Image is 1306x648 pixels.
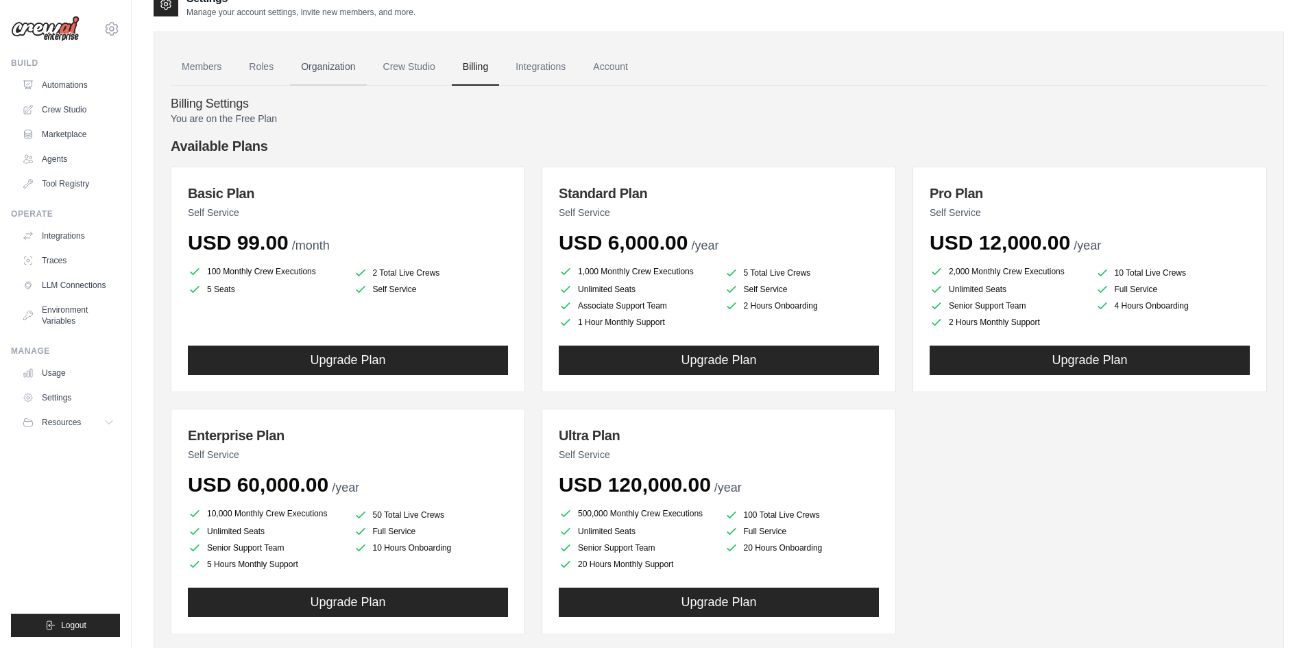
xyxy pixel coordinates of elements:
[725,541,880,555] li: 20 Hours Onboarding
[714,481,742,494] span: /year
[290,49,366,86] a: Organization
[725,283,880,296] li: Self Service
[16,274,120,296] a: LLM Connections
[559,315,714,329] li: 1 Hour Monthly Support
[930,263,1085,280] li: 2,000 Monthly Crew Executions
[188,206,508,219] p: Self Service
[930,299,1085,313] li: Senior Support Team
[11,16,80,42] img: Logo
[16,99,120,121] a: Crew Studio
[930,184,1250,203] h3: Pro Plan
[1096,266,1250,280] li: 10 Total Live Crews
[188,426,508,445] h3: Enterprise Plan
[930,283,1085,296] li: Unlimited Seats
[188,231,289,254] span: USD 99.00
[11,614,120,637] button: Logout
[559,588,879,617] button: Upgrade Plan
[559,346,879,375] button: Upgrade Plan
[16,123,120,145] a: Marketplace
[16,362,120,384] a: Usage
[725,266,880,280] li: 5 Total Live Crews
[332,481,359,494] span: /year
[171,136,1267,156] h4: Available Plans
[16,148,120,170] a: Agents
[559,206,879,219] p: Self Service
[559,505,714,522] li: 500,000 Monthly Crew Executions
[1237,582,1306,648] iframe: Chat Widget
[354,541,509,555] li: 10 Hours Onboarding
[16,74,120,96] a: Automations
[188,184,508,203] h3: Basic Plan
[171,97,1267,112] h4: Billing Settings
[16,299,120,332] a: Environment Variables
[930,346,1250,375] button: Upgrade Plan
[452,49,499,86] a: Billing
[16,225,120,247] a: Integrations
[188,525,343,538] li: Unlimited Seats
[16,173,120,195] a: Tool Registry
[188,541,343,555] li: Senior Support Team
[11,346,120,357] div: Manage
[1096,299,1250,313] li: 4 Hours Onboarding
[11,58,120,69] div: Build
[505,49,577,86] a: Integrations
[11,208,120,219] div: Operate
[16,387,120,409] a: Settings
[559,184,879,203] h3: Standard Plan
[188,263,343,280] li: 100 Monthly Crew Executions
[559,525,714,538] li: Unlimited Seats
[559,231,688,254] span: USD 6,000.00
[354,525,509,538] li: Full Service
[1096,283,1250,296] li: Full Service
[559,283,714,296] li: Unlimited Seats
[725,508,880,522] li: 100 Total Live Crews
[582,49,639,86] a: Account
[188,283,343,296] li: 5 Seats
[930,315,1085,329] li: 2 Hours Monthly Support
[372,49,446,86] a: Crew Studio
[559,299,714,313] li: Associate Support Team
[188,346,508,375] button: Upgrade Plan
[725,299,880,313] li: 2 Hours Onboarding
[559,448,879,461] p: Self Service
[559,426,879,445] h3: Ultra Plan
[559,263,714,280] li: 1,000 Monthly Crew Executions
[188,448,508,461] p: Self Service
[354,508,509,522] li: 50 Total Live Crews
[16,411,120,433] button: Resources
[354,266,509,280] li: 2 Total Live Crews
[188,473,328,496] span: USD 60,000.00
[354,283,509,296] li: Self Service
[188,505,343,522] li: 10,000 Monthly Crew Executions
[188,588,508,617] button: Upgrade Plan
[171,112,1267,125] p: You are on the Free Plan
[61,620,86,631] span: Logout
[238,49,285,86] a: Roles
[16,250,120,272] a: Traces
[292,239,330,252] span: /month
[559,473,711,496] span: USD 120,000.00
[559,541,714,555] li: Senior Support Team
[1074,239,1101,252] span: /year
[171,49,232,86] a: Members
[691,239,718,252] span: /year
[930,206,1250,219] p: Self Service
[930,231,1070,254] span: USD 12,000.00
[186,7,415,18] p: Manage your account settings, invite new members, and more.
[725,525,880,538] li: Full Service
[42,417,81,428] span: Resources
[188,557,343,571] li: 5 Hours Monthly Support
[559,557,714,571] li: 20 Hours Monthly Support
